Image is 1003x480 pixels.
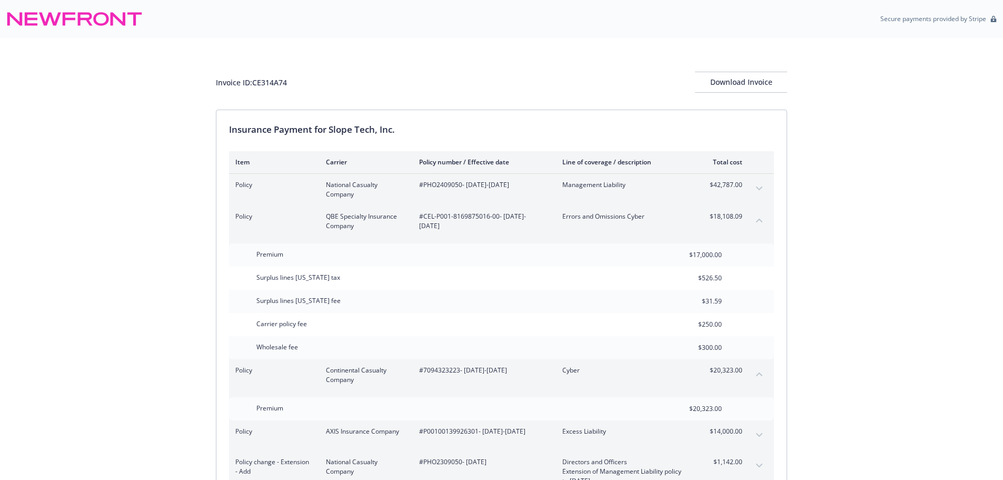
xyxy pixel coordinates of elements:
[326,457,402,476] span: National Casualty Company
[419,212,545,231] span: #CEL-P001-8169875016-00 - [DATE]-[DATE]
[880,14,986,23] p: Secure payments provided by Stripe
[256,319,307,328] span: Carrier policy fee
[660,247,728,263] input: 0.00
[256,296,341,305] span: Surplus lines [US_STATE] fee
[229,205,774,237] div: PolicyQBE Specialty Insurance Company#CEL-P001-8169875016-00- [DATE]-[DATE]Errors and Omissions C...
[703,158,742,166] div: Total cost
[326,366,402,385] span: Continental Casualty Company
[235,457,309,476] span: Policy change - Extension - Add
[562,180,686,190] span: Management Liability
[660,340,728,356] input: 0.00
[419,366,545,375] span: #7094323223 - [DATE]-[DATE]
[562,427,686,436] span: Excess Liability
[229,174,774,205] div: PolicyNational Casualty Company#PHO2409050- [DATE]-[DATE]Management Liability$42,787.00expand con...
[660,401,728,417] input: 0.00
[703,212,742,221] span: $18,108.09
[326,427,402,436] span: AXIS Insurance Company
[235,427,309,436] span: Policy
[419,427,545,436] span: #P00100139926301 - [DATE]-[DATE]
[562,212,686,221] span: Errors and Omissions Cyber
[235,366,309,375] span: Policy
[751,366,768,383] button: collapse content
[326,212,402,231] span: QBE Specialty Insurance Company
[256,250,283,259] span: Premium
[751,427,768,444] button: expand content
[229,420,774,451] div: PolicyAXIS Insurance Company#P00100139926301- [DATE]-[DATE]Excess Liability$14,000.00expand content
[703,180,742,190] span: $42,787.00
[229,123,774,136] div: Insurance Payment for Slope Tech, Inc.
[235,212,309,221] span: Policy
[660,293,728,309] input: 0.00
[751,457,768,474] button: expand content
[256,273,340,282] span: Surplus lines [US_STATE] tax
[695,72,787,93] button: Download Invoice
[695,72,787,92] div: Download Invoice
[326,158,402,166] div: Carrier
[419,180,545,190] span: #PHO2409050 - [DATE]-[DATE]
[562,158,686,166] div: Line of coverage / description
[256,342,298,351] span: Wholesale fee
[562,366,686,375] span: Cyber
[419,158,545,166] div: Policy number / Effective date
[216,77,287,88] div: Invoice ID: CE314A74
[235,180,309,190] span: Policy
[562,457,686,467] span: Directors and Officers
[660,317,728,332] input: 0.00
[256,404,283,413] span: Premium
[326,180,402,199] span: National Casualty Company
[660,270,728,286] input: 0.00
[751,180,768,197] button: expand content
[419,457,545,467] span: #PHO2309050 - [DATE]
[703,457,742,467] span: $1,142.00
[751,212,768,229] button: collapse content
[703,366,742,375] span: $20,323.00
[703,427,742,436] span: $14,000.00
[235,158,309,166] div: Item
[229,359,774,391] div: PolicyContinental Casualty Company#7094323223- [DATE]-[DATE]Cyber$20,323.00collapse content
